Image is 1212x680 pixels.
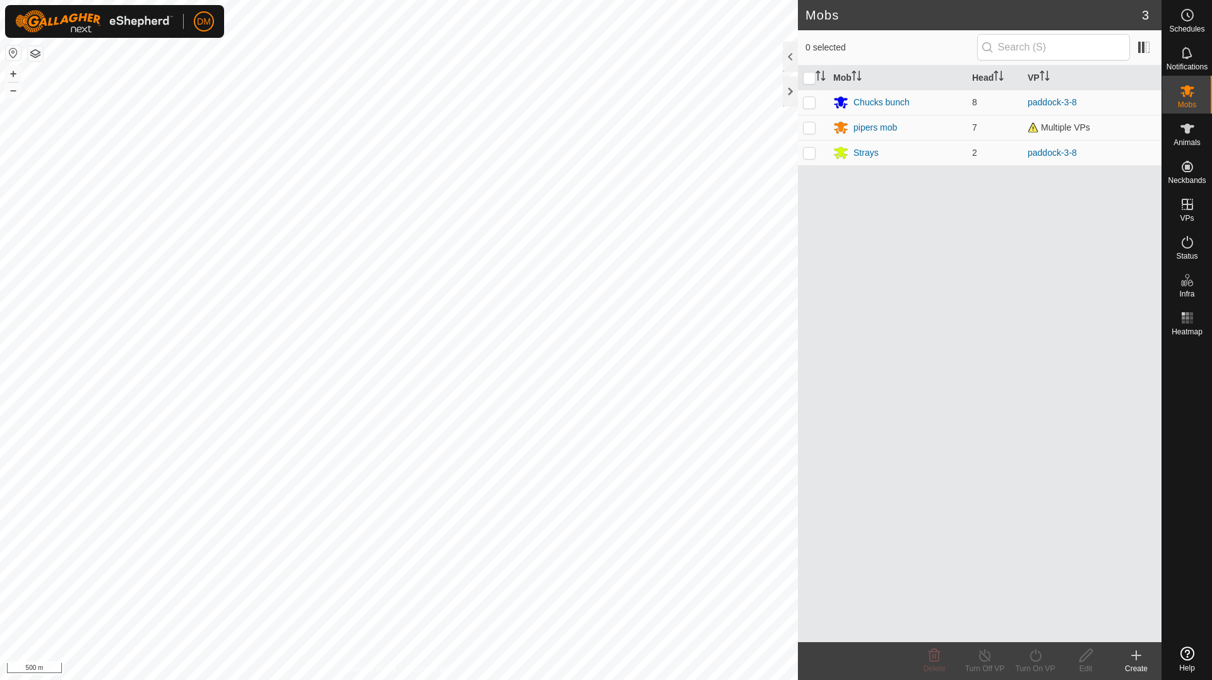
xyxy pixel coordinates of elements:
th: Mob [828,66,967,90]
button: + [6,66,21,81]
th: VP [1023,66,1161,90]
span: Multiple VPs [1028,122,1090,132]
div: Edit [1060,663,1111,674]
a: Contact Us [412,664,449,675]
a: paddock-3-8 [1028,148,1077,158]
a: Privacy Policy [349,664,396,675]
div: Turn Off VP [959,663,1010,674]
button: Map Layers [28,46,43,61]
span: 7 [972,122,977,132]
div: Strays [853,146,879,160]
a: Help [1162,642,1212,677]
th: Head [967,66,1023,90]
a: paddock-3-8 [1028,97,1077,107]
h2: Mobs [805,8,1142,23]
span: VPs [1180,214,1194,222]
div: Create [1111,663,1161,674]
input: Search (S) [977,34,1130,61]
p-sorticon: Activate to sort [816,73,826,83]
span: Delete [924,664,946,673]
span: Neckbands [1168,177,1206,184]
img: Gallagher Logo [15,10,173,33]
span: 0 selected [805,41,977,54]
span: Animals [1173,139,1201,146]
span: DM [197,15,211,28]
p-sorticon: Activate to sort [994,73,1004,83]
span: Status [1176,252,1197,260]
span: Notifications [1167,63,1208,71]
button: Reset Map [6,45,21,61]
span: 3 [1142,6,1149,25]
div: pipers mob [853,121,897,134]
span: Help [1179,664,1195,672]
div: Turn On VP [1010,663,1060,674]
p-sorticon: Activate to sort [852,73,862,83]
p-sorticon: Activate to sort [1040,73,1050,83]
span: Heatmap [1172,328,1203,336]
span: 8 [972,97,977,107]
span: 2 [972,148,977,158]
button: – [6,83,21,98]
div: Chucks bunch [853,96,910,109]
span: Mobs [1178,101,1196,108]
span: Schedules [1169,25,1204,33]
span: Infra [1179,290,1194,298]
